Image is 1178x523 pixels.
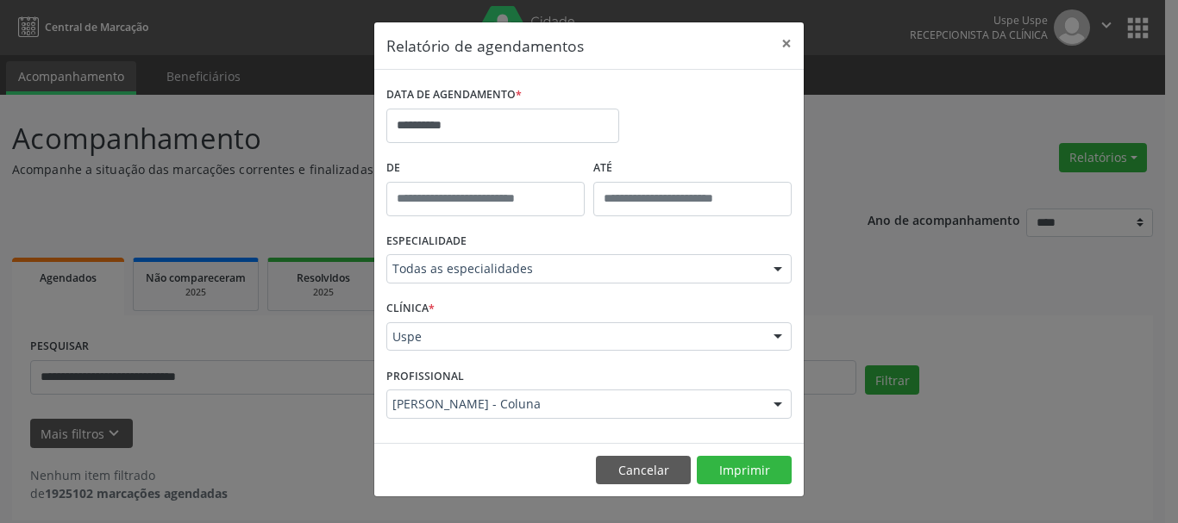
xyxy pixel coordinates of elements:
[392,328,756,346] span: Uspe
[593,155,792,182] label: ATÉ
[386,228,467,255] label: ESPECIALIDADE
[386,34,584,57] h5: Relatório de agendamentos
[386,82,522,109] label: DATA DE AGENDAMENTO
[596,456,691,485] button: Cancelar
[386,155,585,182] label: De
[392,260,756,277] span: Todas as especialidades
[386,363,464,389] label: PROFISSIONAL
[392,395,756,413] span: [PERSON_NAME] - Coluna
[697,456,792,485] button: Imprimir
[386,296,435,322] label: CLÍNICA
[769,22,804,65] button: Close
